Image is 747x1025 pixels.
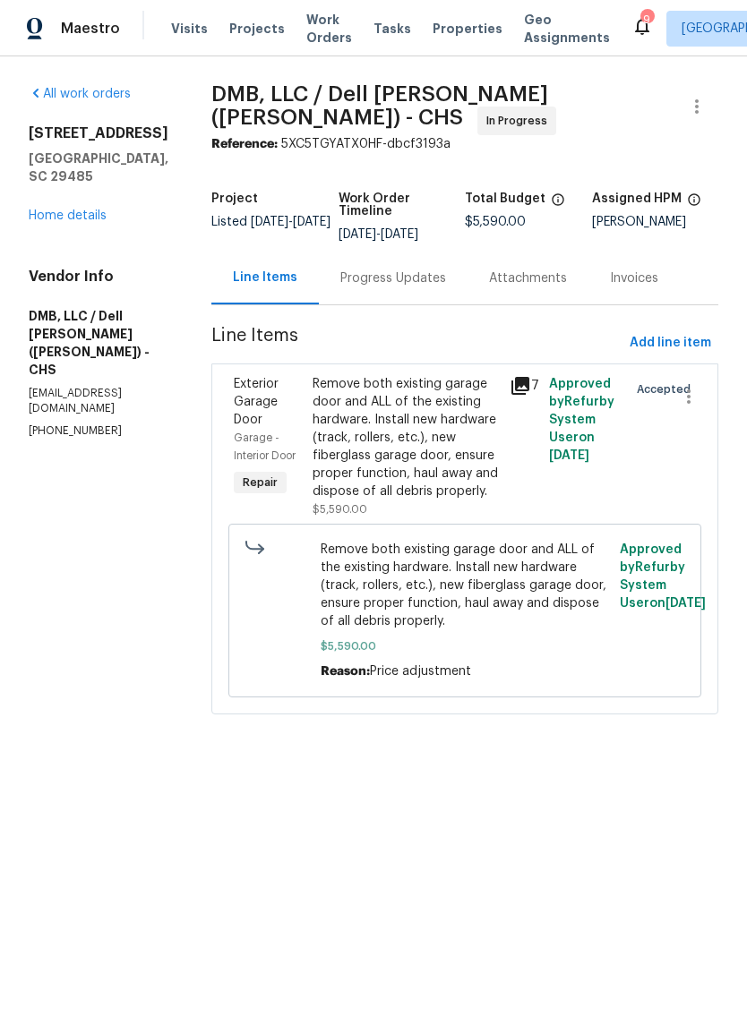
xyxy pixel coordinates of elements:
div: Attachments [489,269,567,287]
span: Add line item [630,332,711,354]
span: Garage - Interior Door [234,432,296,461]
span: Line Items [211,327,622,360]
span: Remove both existing garage door and ALL of the existing hardware. Install new hardware (track, r... [321,541,610,630]
span: Approved by Refurby System User on [620,543,706,610]
b: Reference: [211,138,278,150]
span: [DATE] [665,597,706,610]
div: 7 [510,375,538,397]
span: [DATE] [549,449,589,462]
span: Maestro [61,20,120,38]
div: Progress Updates [340,269,446,287]
h4: Vendor Info [29,268,168,286]
span: Listed [211,216,331,228]
h5: Assigned HPM [592,192,682,205]
h5: [GEOGRAPHIC_DATA], SC 29485 [29,149,168,185]
span: Tasks [373,22,411,35]
button: Add line item [622,327,718,360]
span: $5,590.00 [321,637,610,655]
h5: Total Budget [465,192,545,205]
span: In Progress [486,112,554,130]
p: [EMAIL_ADDRESS][DOMAIN_NAME] [29,386,168,416]
p: [PHONE_NUMBER] [29,423,168,439]
span: [DATE] [251,216,288,228]
div: [PERSON_NAME] [592,216,719,228]
h5: Work Order Timeline [339,192,466,218]
span: [DATE] [293,216,331,228]
div: Line Items [233,269,297,286]
span: [DATE] [381,228,418,241]
span: Visits [171,20,208,38]
span: Accepted [637,380,698,398]
span: - [251,216,331,228]
span: Repair [236,474,285,491]
div: Remove both existing garage door and ALL of the existing hardware. Install new hardware (track, r... [313,375,499,500]
h5: DMB, LLC / Dell [PERSON_NAME] ([PERSON_NAME]) - CHS [29,307,168,379]
a: All work orders [29,88,131,100]
h5: Project [211,192,258,205]
span: DMB, LLC / Dell [PERSON_NAME] ([PERSON_NAME]) - CHS [211,83,548,128]
a: Home details [29,209,107,222]
div: 9 [640,11,653,29]
span: Exterior Garage Door [234,378,279,426]
span: Projects [229,20,285,38]
span: The total cost of line items that have been proposed by Opendoor. This sum includes line items th... [551,192,565,216]
span: Reason: [321,665,370,678]
span: $5,590.00 [465,216,526,228]
span: The hpm assigned to this work order. [687,192,701,216]
div: 5XC5TGYATX0HF-dbcf3193a [211,135,718,153]
span: Approved by Refurby System User on [549,378,614,462]
span: Price adjustment [370,665,471,678]
span: [DATE] [339,228,376,241]
span: Geo Assignments [524,11,610,47]
span: Properties [433,20,502,38]
span: Work Orders [306,11,352,47]
span: - [339,228,418,241]
h2: [STREET_ADDRESS] [29,124,168,142]
span: $5,590.00 [313,504,367,515]
div: Invoices [610,269,658,287]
